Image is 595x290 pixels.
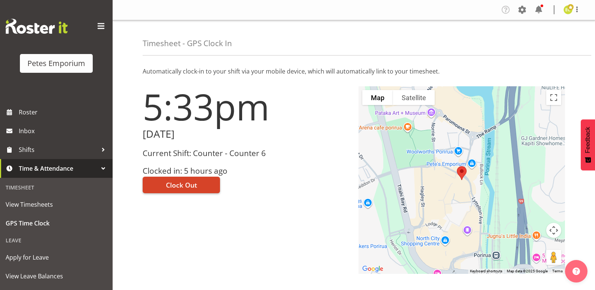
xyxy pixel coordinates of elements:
span: Time & Attendance [19,163,98,174]
img: emma-croft7499.jpg [563,5,572,14]
button: Clock Out [143,177,220,193]
span: Feedback [584,127,591,153]
h3: Clocked in: 5 hours ago [143,167,349,175]
a: Open this area in Google Maps (opens a new window) [360,264,385,274]
span: View Leave Balances [6,270,107,282]
a: View Timesheets [2,195,111,214]
div: Leave [2,233,111,248]
span: GPS Time Clock [6,218,107,229]
img: help-xxl-2.png [572,267,580,275]
img: Google [360,264,385,274]
a: Terms (opens in new tab) [552,269,563,273]
button: Drag Pegman onto the map to open Street View [546,250,561,265]
h2: [DATE] [143,128,349,140]
a: View Leave Balances [2,267,111,285]
button: Show satellite imagery [393,90,435,105]
button: Keyboard shortcuts [470,269,502,274]
span: Roster [19,107,109,118]
span: View Timesheets [6,199,107,210]
button: Feedback - Show survey [581,119,595,170]
h3: Current Shift: Counter - Counter 6 [143,149,349,158]
h1: 5:33pm [143,86,349,127]
span: Shifts [19,144,98,155]
span: Inbox [19,125,109,137]
span: Apply for Leave [6,252,107,263]
button: Map camera controls [546,223,561,238]
img: Rosterit website logo [6,19,68,34]
div: Petes Emporium [27,58,85,69]
span: Map data ©2025 Google [507,269,548,273]
a: Apply for Leave [2,248,111,267]
a: GPS Time Clock [2,214,111,233]
h4: Timesheet - GPS Clock In [143,39,232,48]
button: Show street map [362,90,393,105]
p: Automatically clock-in to your shift via your mobile device, which will automatically link to you... [143,67,565,76]
span: Clock Out [166,180,197,190]
button: Toggle fullscreen view [546,90,561,105]
div: Timesheet [2,180,111,195]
